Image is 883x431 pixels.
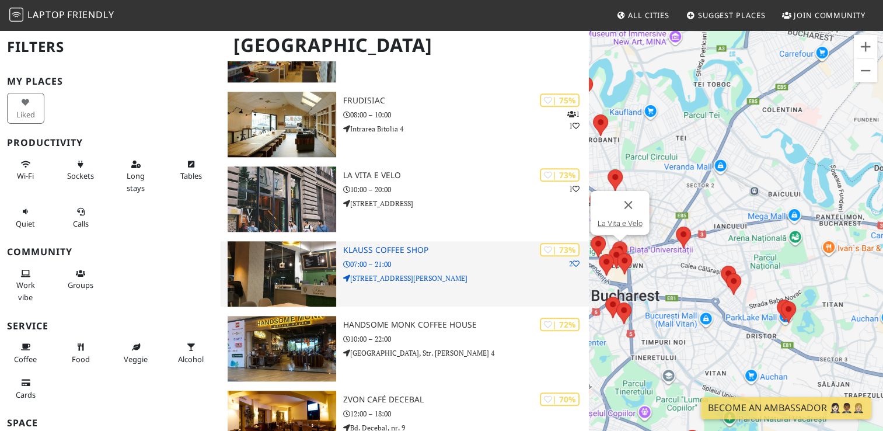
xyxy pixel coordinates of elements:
[224,29,586,61] h1: [GEOGRAPHIC_DATA]
[7,155,44,186] button: Wi-Fi
[7,418,214,429] h3: Space
[540,243,580,256] div: | 73%
[343,198,588,209] p: [STREET_ADDRESS]
[343,245,588,255] h3: Klauss Coffee Shop
[343,96,588,106] h3: Frudisiac
[343,320,588,330] h3: Handsome Monk Coffee House
[127,171,145,193] span: Long stays
[221,316,588,381] a: Handsome Monk Coffee House | 72% Handsome Monk Coffee House 10:00 – 22:00 [GEOGRAPHIC_DATA], Str....
[597,219,642,228] a: La Vita e Velo
[62,264,100,295] button: Groups
[7,338,44,369] button: Coffee
[614,191,642,219] button: Close
[221,241,588,307] a: Klauss Coffee Shop | 73% 2 Klauss Coffee Shop 07:00 – 21:00 [STREET_ADDRESS][PERSON_NAME]
[7,246,214,258] h3: Community
[343,273,588,284] p: [STREET_ADDRESS][PERSON_NAME]
[343,395,588,405] h3: Zvon Café Decebal
[62,202,100,233] button: Calls
[228,241,336,307] img: Klauss Coffee Shop
[67,8,114,21] span: Friendly
[343,259,588,270] p: 07:00 – 21:00
[569,183,580,194] p: 1
[67,171,94,181] span: Power sockets
[612,5,674,26] a: All Cities
[173,338,210,369] button: Alcohol
[540,168,580,182] div: | 73%
[540,392,580,406] div: | 70%
[62,338,100,369] button: Food
[7,373,44,404] button: Cards
[682,5,770,26] a: Suggest Places
[117,155,155,197] button: Long stays
[173,155,210,186] button: Tables
[7,29,214,65] h2: Filters
[27,8,65,21] span: Laptop
[16,218,35,229] span: Quiet
[343,184,588,195] p: 10:00 – 20:00
[16,280,35,302] span: People working
[17,171,34,181] span: Stable Wi-Fi
[221,92,588,157] a: Frudisiac | 75% 11 Frudisiac 08:00 – 10:00 Intrarea Bitolia 4
[343,347,588,359] p: [GEOGRAPHIC_DATA], Str. [PERSON_NAME] 4
[228,92,336,157] img: Frudisiac
[698,10,766,20] span: Suggest Places
[9,5,114,26] a: LaptopFriendly LaptopFriendly
[221,166,588,232] a: La Vita e Velo | 73% 1 La Vita e Velo 10:00 – 20:00 [STREET_ADDRESS]
[228,316,336,381] img: Handsome Monk Coffee House
[16,390,36,400] span: Credit cards
[343,171,588,180] h3: La Vita e Velo
[7,137,214,148] h3: Productivity
[228,166,336,232] img: La Vita e Velo
[117,338,155,369] button: Veggie
[7,264,44,307] button: Work vibe
[7,321,214,332] h3: Service
[180,171,202,181] span: Work-friendly tables
[124,354,148,364] span: Veggie
[569,258,580,269] p: 2
[854,59,877,82] button: Zoom out
[567,109,580,131] p: 1 1
[9,8,23,22] img: LaptopFriendly
[7,202,44,233] button: Quiet
[343,333,588,345] p: 10:00 – 22:00
[540,93,580,107] div: | 75%
[343,123,588,134] p: Intrarea Bitolia 4
[68,280,93,290] span: Group tables
[540,318,580,331] div: | 72%
[73,218,89,229] span: Video/audio calls
[7,76,214,87] h3: My Places
[343,109,588,120] p: 08:00 – 10:00
[14,354,37,364] span: Coffee
[854,35,877,58] button: Zoom in
[62,155,100,186] button: Sockets
[72,354,90,364] span: Food
[343,408,588,419] p: 12:00 – 18:00
[628,10,669,20] span: All Cities
[777,5,870,26] a: Join Community
[178,354,204,364] span: Alcohol
[794,10,865,20] span: Join Community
